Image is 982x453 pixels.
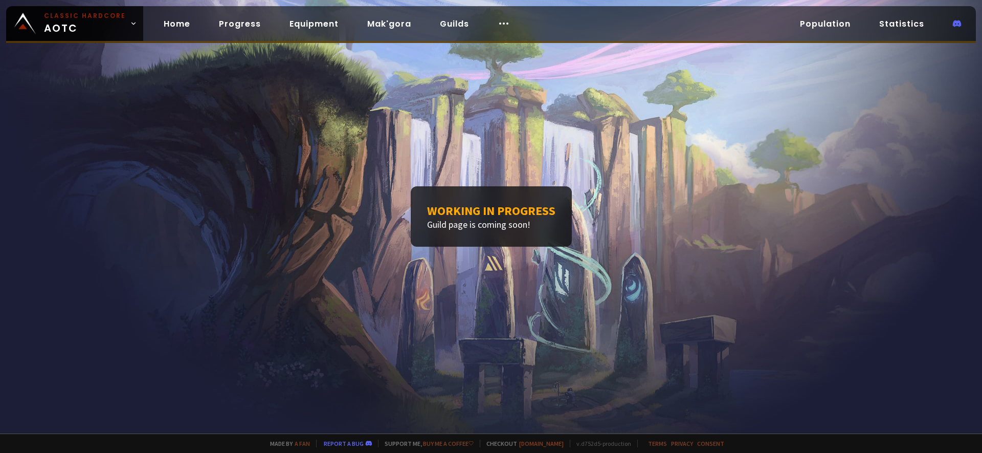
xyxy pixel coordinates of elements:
div: Guild page is coming soon! [411,186,572,247]
a: Terms [648,440,667,447]
a: [DOMAIN_NAME] [519,440,564,447]
a: Population [792,13,859,34]
a: Buy me a coffee [423,440,474,447]
a: Progress [211,13,269,34]
a: Classic HardcoreAOTC [6,6,143,41]
a: Statistics [871,13,932,34]
a: Privacy [671,440,693,447]
span: v. d752d5 - production [570,440,631,447]
small: Classic Hardcore [44,11,126,20]
span: Checkout [480,440,564,447]
a: Mak'gora [359,13,419,34]
a: Home [155,13,198,34]
a: Consent [697,440,724,447]
a: Guilds [432,13,477,34]
a: Equipment [281,13,347,34]
a: Report a bug [324,440,364,447]
h1: Working in progress [427,203,555,219]
a: a fan [295,440,310,447]
span: AOTC [44,11,126,36]
span: Support me, [378,440,474,447]
span: Made by [264,440,310,447]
